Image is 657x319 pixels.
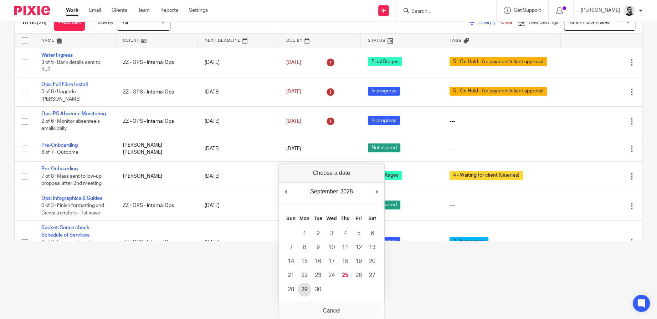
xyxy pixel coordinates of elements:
a: Reports [160,7,178,14]
button: 14 [284,254,298,268]
span: (20) [37,20,47,25]
button: 2 [311,227,325,240]
span: Select saved view [570,20,610,25]
span: 4 - Waiting for client (Queries) [450,171,523,180]
td: ZZ - OPS - Internal Ops [116,191,197,220]
span: 0 of 3 · Finish formatting and Canva transfers - 1st wave [41,203,104,216]
p: Due by [98,19,113,26]
button: 20 [365,254,379,268]
a: Ops: Full Fibre Install [41,82,88,87]
div: --- [450,202,554,209]
button: 11 [338,240,352,254]
span: View Settings [528,20,559,25]
td: [DATE] [197,107,279,136]
button: 28 [284,283,298,297]
img: Jack_2025.jpg [623,5,635,16]
a: Work [66,7,78,14]
button: 9 [311,240,325,254]
span: Get Support [514,8,541,13]
span: 6 of 7 · Outcome [41,150,78,155]
td: ZZ - OPS - Internal Ops [116,221,197,264]
a: + Add task [54,15,85,31]
button: 26 [352,268,365,282]
td: [DATE] [197,77,279,106]
button: 6 [365,227,379,240]
button: Next Month [374,186,381,197]
button: 29 [298,283,311,297]
td: [PERSON_NAME] [116,162,197,191]
h1: To do [22,19,47,26]
img: Pixie [14,6,50,15]
div: --- [450,118,554,125]
button: 22 [298,268,311,282]
span: [DATE] [286,119,301,124]
span: 3 of 6 · Ensure all services have schedule of service documentation [41,240,98,259]
span: 7 of 8 · Mass sent follow-up proposal after 2nd meeting [41,174,102,186]
td: [PERSON_NAME] [PERSON_NAME] [116,136,197,161]
a: Settings [189,7,208,14]
a: Ops: PS Absence Monitoring [41,111,106,116]
button: 21 [284,268,298,282]
button: 4 [338,227,352,240]
td: [DATE] [197,221,279,264]
td: [DATE] [197,48,279,77]
abbr: Saturday [368,216,376,221]
button: 1 [298,227,311,240]
abbr: Wednesday [326,216,337,221]
span: [DATE] [286,146,301,151]
button: 12 [352,240,365,254]
a: Clear [501,20,513,25]
abbr: Friday [355,216,362,221]
td: ZZ - OPS - Internal Ops [116,107,197,136]
abbr: Sunday [286,216,296,221]
span: 5 - On Hold - for payment/client approval [450,87,547,96]
button: 18 [338,254,352,268]
span: 3 - In progress [450,237,488,246]
a: Pre-Onboarding [41,143,78,148]
span: 5 - On Hold - for payment/client approval [450,57,547,66]
button: 23 [311,268,325,282]
span: In progress [368,87,400,96]
span: Not started [368,143,400,152]
span: Final Stages [368,57,402,66]
span: 3 of 5 · Bank details sent to KJB [41,60,101,72]
a: Water Ingress [41,53,73,58]
button: 13 [365,240,379,254]
button: 27 [365,268,379,282]
a: Ops: Infographics & Guides [41,196,102,201]
button: 16 [311,254,325,268]
td: [DATE] [197,191,279,220]
span: 5 of 8 · Upgrade [PERSON_NAME] [41,90,81,102]
button: Previous Month [282,186,289,197]
a: Socket: Sense check Schedule of Services [41,225,89,237]
div: September [309,186,339,197]
span: All [123,20,128,25]
span: [DATE] [286,90,301,95]
div: 2025 [339,186,354,197]
button: 10 [325,240,338,254]
a: Pre-Onboarding [41,166,78,171]
abbr: Tuesday [314,216,322,221]
a: Email [89,7,101,14]
a: Clients [112,7,127,14]
td: ZZ - OPS - Internal Ops [116,48,197,77]
td: [DATE] [197,162,279,191]
span: 2 of 6 · Monitor absentee's emails daily [41,119,100,131]
abbr: Monday [299,216,309,221]
td: ZZ - OPS - Internal Ops [116,77,197,106]
button: 7 [284,240,298,254]
span: In progress [368,116,400,125]
abbr: Thursday [340,216,349,221]
a: Team [138,7,150,14]
span: [DATE] [286,60,301,65]
button: 5 [352,227,365,240]
span: Filter [478,20,501,25]
button: 3 [325,227,338,240]
td: [DATE] [197,136,279,161]
button: 25 [338,268,352,282]
div: --- [450,145,554,152]
button: 19 [352,254,365,268]
p: [PERSON_NAME] [581,7,620,14]
button: 8 [298,240,311,254]
input: Search [411,9,475,15]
